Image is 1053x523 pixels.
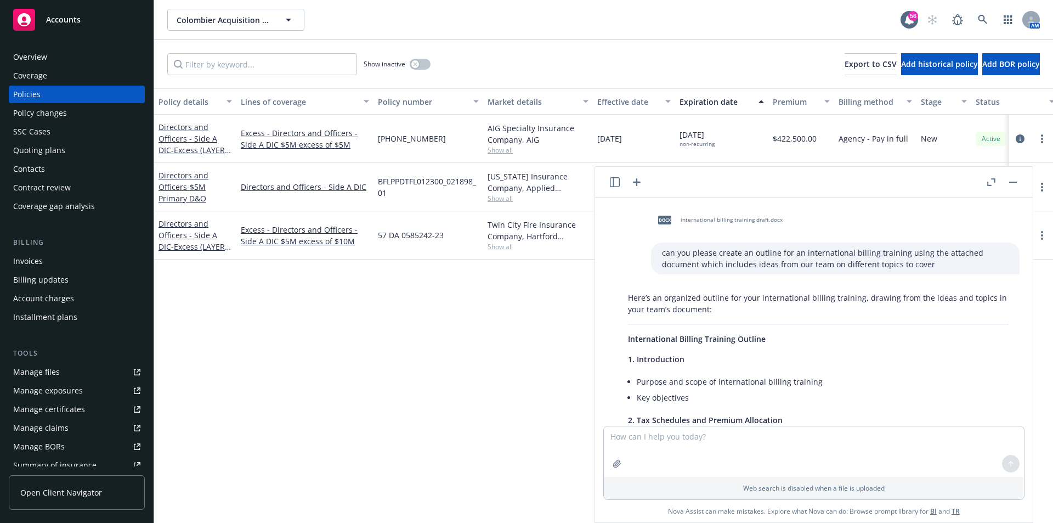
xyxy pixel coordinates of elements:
div: AIG Specialty Insurance Company, AIG [488,122,588,145]
a: Invoices [9,252,145,270]
a: Start snowing [921,9,943,31]
button: Premium [768,88,834,115]
button: Billing method [834,88,916,115]
span: Show all [488,194,588,203]
div: Status [976,96,1043,108]
a: circleInformation [1014,132,1027,145]
button: Export to CSV [845,53,897,75]
div: Quoting plans [13,142,65,159]
div: Expiration date [680,96,752,108]
li: Purpose and scope of international billing training [637,374,1009,390]
a: Report a Bug [947,9,969,31]
button: Add historical policy [901,53,978,75]
a: SSC Cases [9,123,145,140]
div: Billing updates [13,271,69,289]
a: Summary of insurance [9,457,145,474]
span: International Billing Training Outline [628,334,766,344]
p: can you please create an outline for an international billing training using the attached documen... [662,247,1009,270]
a: Switch app [997,9,1019,31]
div: Manage certificates [13,401,85,418]
span: docx [658,216,671,224]
a: Manage certificates [9,401,145,418]
a: more [1035,229,1049,242]
span: [PHONE_NUMBER] [378,133,446,144]
div: Coverage gap analysis [13,198,95,215]
span: 1. Introduction [628,354,684,364]
div: Contacts [13,160,45,178]
a: Manage claims [9,419,145,437]
div: Policy changes [13,104,67,122]
div: Manage claims [13,419,69,437]
span: Export to CSV [845,59,897,69]
div: Tools [9,348,145,359]
div: Premium [773,96,818,108]
a: Directors and Officers - Side A DIC [158,122,225,178]
button: Effective date [593,88,675,115]
a: Search [972,9,994,31]
a: Contract review [9,179,145,196]
a: TR [952,507,960,516]
a: Manage BORs [9,438,145,455]
div: Billing method [839,96,900,108]
span: Add BOR policy [982,59,1040,69]
a: Manage files [9,363,145,381]
a: Directors and Officers - Side A DIC [241,181,369,193]
span: BFLPPDTFL012300_021898_01 [378,176,479,199]
p: Here’s an organized outline for your international billing training, drawing from the ideas and t... [628,292,1009,315]
span: - Excess (LAYER 2) | $5M xs $10M D&O [158,241,231,275]
li: Key objectives [637,390,1009,406]
a: Policies [9,86,145,103]
button: Policy number [373,88,483,115]
div: Contract review [13,179,71,196]
a: Coverage gap analysis [9,198,145,215]
div: Manage files [13,363,60,381]
span: Manage exposures [9,382,145,400]
div: SSC Cases [13,123,50,140]
div: non-recurring [680,140,715,148]
div: Policy number [378,96,467,108]
span: international billing training draft.docx [681,216,783,223]
p: Web search is disabled when a file is uploaded [610,483,1017,493]
span: New [921,133,937,144]
span: Accounts [46,15,81,24]
a: Account charges [9,290,145,307]
span: Show inactive [364,59,405,69]
button: Colombier Acquisition Corp II [167,9,304,31]
span: - Excess (LAYER 1) | $5M xs $5M D&O [158,145,231,178]
span: Open Client Navigator [20,487,102,498]
div: Invoices [13,252,43,270]
a: Directors and Officers - Side A DIC [158,218,225,275]
input: Filter by keyword... [167,53,357,75]
span: 57 DA 0585242-23 [378,229,444,241]
div: Account charges [13,290,74,307]
div: Policy details [158,96,220,108]
div: Coverage [13,67,47,85]
a: BI [930,507,937,516]
div: Policies [13,86,41,103]
span: Colombier Acquisition Corp II [177,14,271,26]
a: Contacts [9,160,145,178]
div: Overview [13,48,47,66]
a: Accounts [9,4,145,35]
a: Billing updates [9,271,145,289]
div: Effective date [597,96,659,108]
span: Show all [488,242,588,251]
div: Manage BORs [13,438,65,455]
div: Lines of coverage [241,96,357,108]
div: Manage exposures [13,382,83,400]
span: [DATE] [597,133,622,144]
div: docxinternational billing training draft.docx [651,206,785,234]
div: Billing [9,237,145,248]
span: Add historical policy [901,59,978,69]
a: more [1035,132,1049,145]
span: Agency - Pay in full [839,133,908,144]
a: more [1035,181,1049,194]
span: $422,500.00 [773,133,817,144]
div: 56 [908,11,918,21]
div: Stage [921,96,955,108]
span: Active [980,134,1002,144]
a: Policy changes [9,104,145,122]
span: [DATE] [680,129,715,148]
div: Market details [488,96,576,108]
button: Add BOR policy [982,53,1040,75]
